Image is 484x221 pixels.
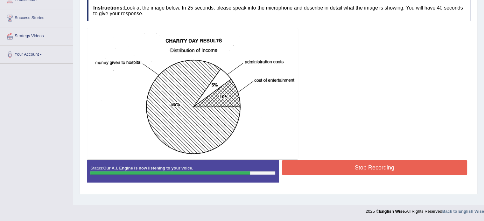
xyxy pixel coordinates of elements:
a: Success Stories [0,9,73,25]
button: Stop Recording [282,160,467,175]
div: Status: [87,160,279,182]
strong: Our A.I. Engine is now listening to your voice. [103,166,193,170]
a: Your Account [0,45,73,61]
strong: English Wise. [379,209,406,214]
a: Back to English Wise [442,209,484,214]
a: Strategy Videos [0,27,73,43]
div: 2025 © All Rights Reserved [366,205,484,214]
b: Instructions: [93,5,124,10]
